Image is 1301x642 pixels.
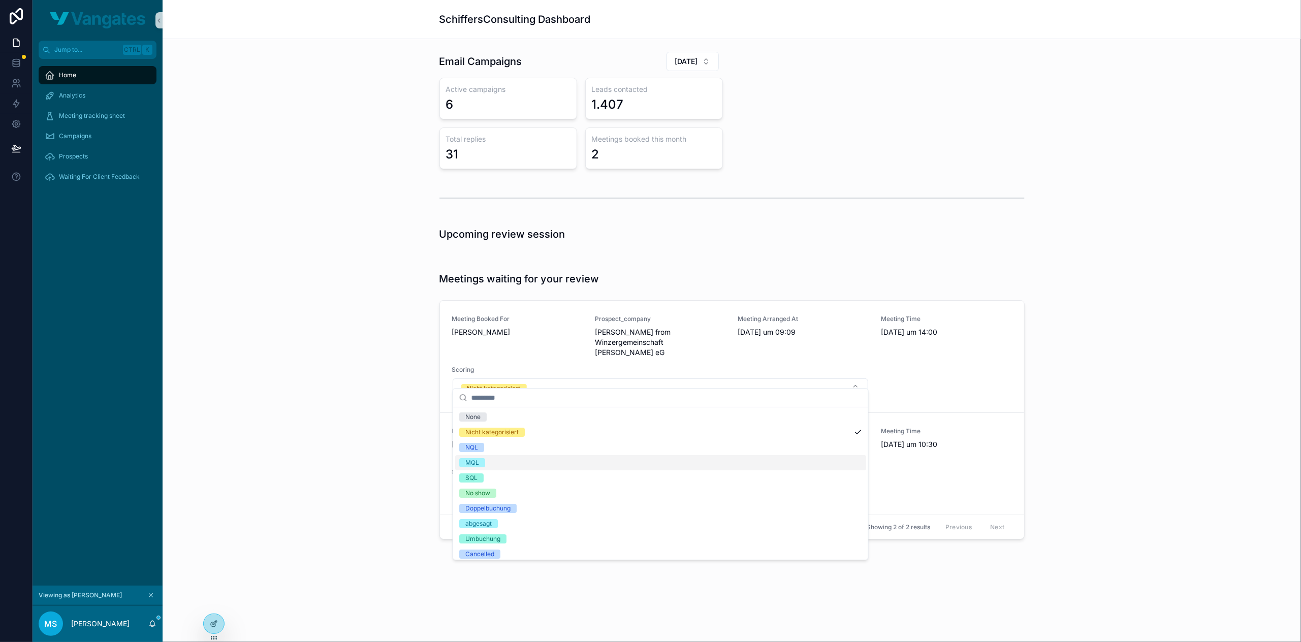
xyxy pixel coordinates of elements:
[54,46,119,54] span: Jump to...
[59,132,91,140] span: Campaigns
[592,134,716,144] h3: Meetings booked this month
[452,468,869,476] span: Scoring
[39,41,156,59] button: Jump to...CtrlK
[465,534,500,543] div: Umbuchung
[39,591,122,599] span: Viewing as [PERSON_NAME]
[453,407,868,560] div: Suggestions
[592,97,624,113] div: 1.407
[50,12,145,28] img: App logo
[453,378,869,398] button: Select Button
[59,91,85,100] span: Analytics
[452,366,869,374] span: Scoring
[592,146,599,163] div: 2
[467,384,521,393] div: Nicht kategorisiert
[881,315,1012,323] span: Meeting Time
[446,97,454,113] div: 6
[465,443,478,452] div: NQL
[59,71,76,79] span: Home
[123,45,141,55] span: Ctrl
[465,428,519,437] div: Nicht kategorisiert
[446,134,570,144] h3: Total replies
[867,523,930,531] span: Showing 2 of 2 results
[465,458,479,467] div: MQL
[667,52,719,71] button: Select Button
[39,66,156,84] a: Home
[439,12,591,26] h1: SchiffersConsulting Dashboard
[33,59,163,199] div: scrollable content
[452,315,583,323] span: Meeting Booked For
[440,301,1024,412] a: Meeting Booked For[PERSON_NAME]Prospect_company[PERSON_NAME] from Winzergemeinschaft [PERSON_NAME...
[39,127,156,145] a: Campaigns
[465,519,492,528] div: abgesagt
[143,46,151,54] span: K
[881,439,1012,450] span: [DATE] um 10:30
[439,54,522,69] h1: Email Campaigns
[39,147,156,166] a: Prospects
[465,550,494,559] div: Cancelled
[595,315,726,323] span: Prospect_company
[45,618,57,630] span: MS
[465,489,490,498] div: No show
[39,86,156,105] a: Analytics
[71,619,130,629] p: [PERSON_NAME]
[446,84,570,94] h3: Active campaigns
[440,412,1024,515] a: Meeting Booked For[PERSON_NAME]Prospect_company[PERSON_NAME] from Arian NaturdärmeMeeting Arrange...
[439,227,565,241] h1: Upcoming review session
[738,327,869,337] span: [DATE] um 09:09
[465,473,478,483] div: SQL
[452,439,583,450] span: [PERSON_NAME]
[59,112,125,120] span: Meeting tracking sheet
[675,56,698,67] span: [DATE]
[452,427,583,435] span: Meeting Booked For
[881,427,1012,435] span: Meeting Time
[39,107,156,125] a: Meeting tracking sheet
[595,327,726,358] span: [PERSON_NAME] from Winzergemeinschaft [PERSON_NAME] eG
[446,146,459,163] div: 31
[738,315,869,323] span: Meeting Arranged At
[39,168,156,186] a: Waiting For Client Feedback
[59,173,140,181] span: Waiting For Client Feedback
[465,504,511,513] div: Doppelbuchung
[592,84,716,94] h3: Leads contacted
[452,327,583,337] span: [PERSON_NAME]
[439,272,599,286] h1: Meetings waiting for your review
[59,152,88,160] span: Prospects
[881,327,1012,337] span: [DATE] um 14:00
[465,412,481,422] div: None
